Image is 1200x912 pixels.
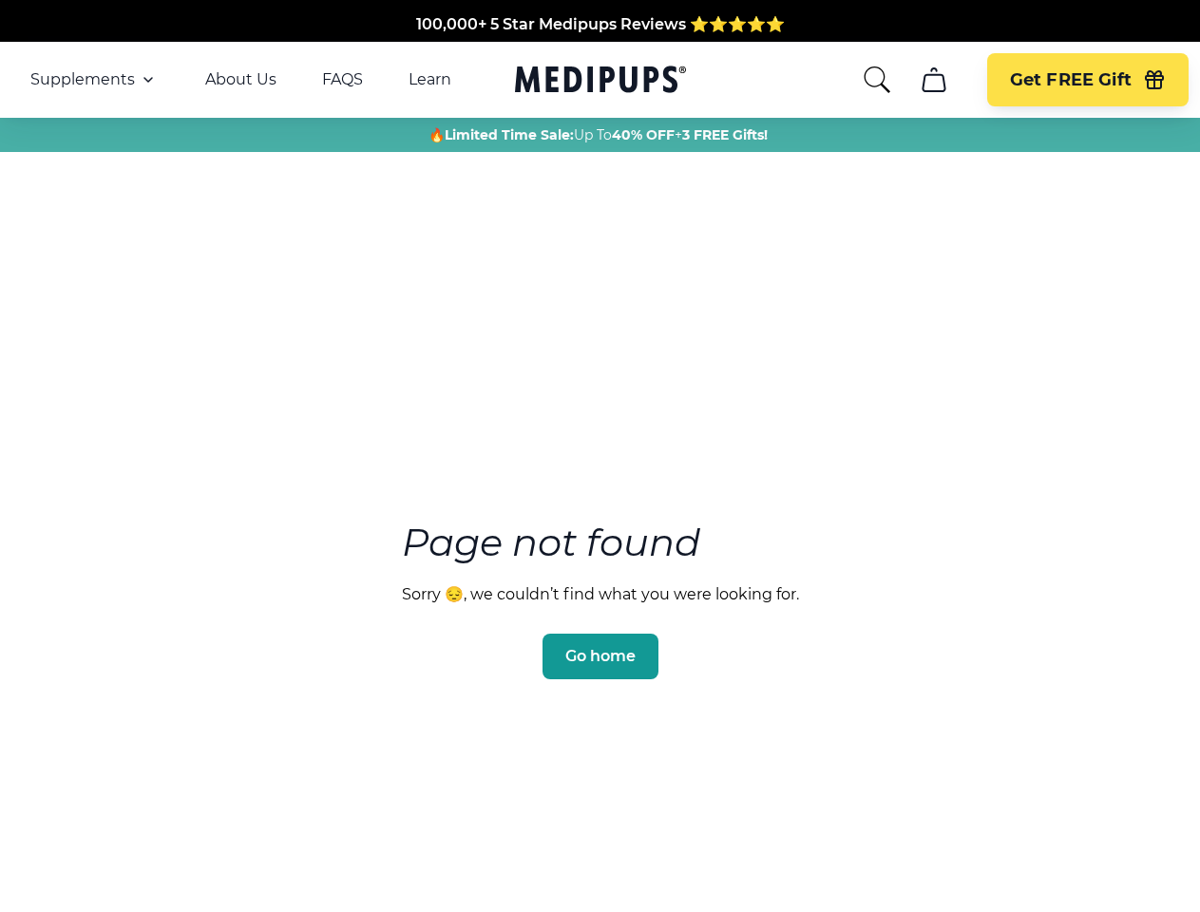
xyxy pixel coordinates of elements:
a: Learn [409,70,451,89]
span: 🔥 Up To + [429,125,768,144]
span: Supplements [30,70,135,89]
span: Go home [565,647,636,666]
p: Sorry 😔, we couldn’t find what you were looking for. [402,585,799,603]
button: Get FREE Gift [987,53,1189,106]
span: 100,000+ 5 Star Medipups Reviews ⭐️⭐️⭐️⭐️⭐️ [416,15,785,33]
span: Get FREE Gift [1010,69,1132,91]
button: cart [911,57,957,103]
h3: Page not found [402,515,799,570]
button: search [862,65,892,95]
a: FAQS [322,70,363,89]
span: Made In The [GEOGRAPHIC_DATA] from domestic & globally sourced ingredients [284,38,916,56]
a: Medipups [515,62,686,101]
button: Supplements [30,68,160,91]
a: About Us [205,70,276,89]
button: Go home [543,634,658,679]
